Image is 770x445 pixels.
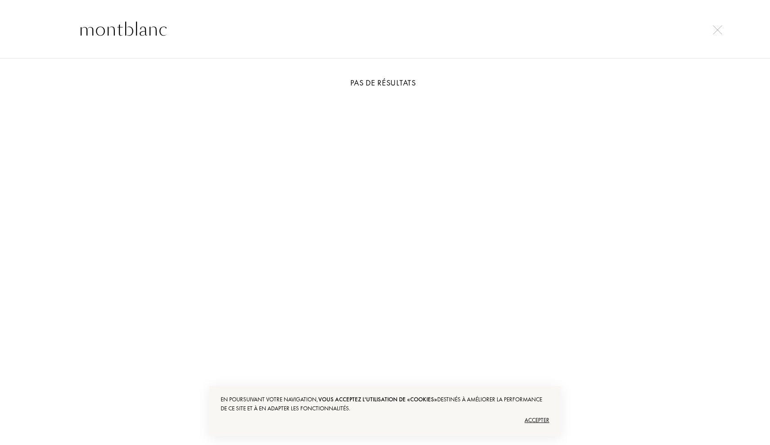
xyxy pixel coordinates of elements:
[70,76,700,89] div: Pas de résultats
[221,395,549,413] div: En poursuivant votre navigation, destinés à améliorer la performance de ce site et à en adapter l...
[221,413,549,427] div: Accepter
[713,25,722,35] img: cross.svg
[318,396,437,403] span: vous acceptez l'utilisation de «cookies»
[61,16,709,43] input: Rechercher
